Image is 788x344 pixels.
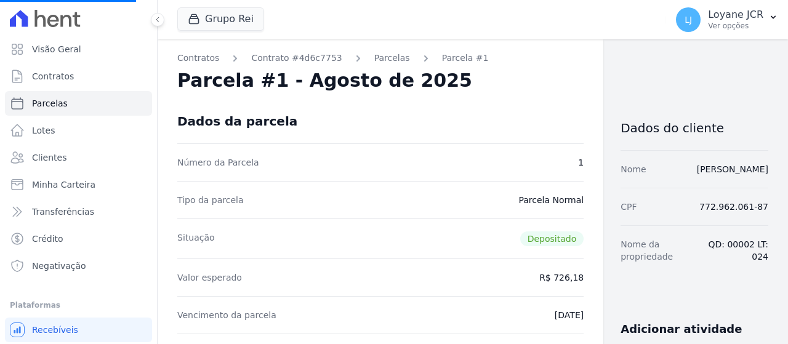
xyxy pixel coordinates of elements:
[708,21,763,31] p: Ver opções
[5,254,152,278] a: Negativação
[621,163,646,175] dt: Nome
[177,7,264,31] button: Grupo Rei
[32,70,74,82] span: Contratos
[32,124,55,137] span: Lotes
[5,172,152,197] a: Minha Carteira
[666,2,788,37] button: LJ Loyane JCR Ver opções
[177,52,219,65] a: Contratos
[32,324,78,336] span: Recebíveis
[32,151,66,164] span: Clientes
[706,238,768,263] dd: QD: 00002 LT: 024
[442,52,489,65] a: Parcela #1
[621,322,742,337] h3: Adicionar atividade
[5,226,152,251] a: Crédito
[177,194,244,206] dt: Tipo da parcela
[177,231,215,246] dt: Situação
[32,233,63,245] span: Crédito
[708,9,763,21] p: Loyane JCR
[621,201,637,213] dt: CPF
[374,52,410,65] a: Parcelas
[555,309,584,321] dd: [DATE]
[697,164,768,174] a: [PERSON_NAME]
[5,64,152,89] a: Contratos
[699,201,768,213] dd: 772.962.061-87
[177,70,472,92] h2: Parcela #1 - Agosto de 2025
[32,178,95,191] span: Minha Carteira
[685,15,692,24] span: LJ
[251,52,342,65] a: Contrato #4d6c7753
[621,121,768,135] h3: Dados do cliente
[5,37,152,62] a: Visão Geral
[177,309,276,321] dt: Vencimento da parcela
[578,156,584,169] dd: 1
[177,114,297,129] div: Dados da parcela
[177,52,584,65] nav: Breadcrumb
[5,91,152,116] a: Parcelas
[5,118,152,143] a: Lotes
[520,231,584,246] span: Depositado
[5,145,152,170] a: Clientes
[32,260,86,272] span: Negativação
[5,318,152,342] a: Recebíveis
[32,97,68,110] span: Parcelas
[539,271,584,284] dd: R$ 726,18
[5,199,152,224] a: Transferências
[10,298,147,313] div: Plataformas
[518,194,584,206] dd: Parcela Normal
[32,206,94,218] span: Transferências
[177,271,242,284] dt: Valor esperado
[32,43,81,55] span: Visão Geral
[177,156,259,169] dt: Número da Parcela
[621,238,695,263] dt: Nome da propriedade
